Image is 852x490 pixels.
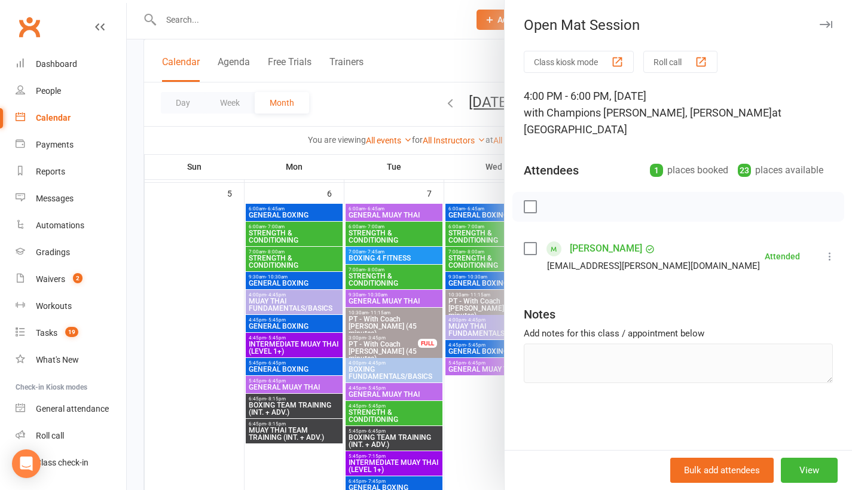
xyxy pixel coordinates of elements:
a: General attendance kiosk mode [16,396,126,422]
div: Waivers [36,274,65,284]
a: What's New [16,347,126,373]
a: Dashboard [16,51,126,78]
div: Tasks [36,328,57,338]
div: Roll call [36,431,64,440]
button: Class kiosk mode [524,51,634,73]
button: View [781,458,838,483]
div: Calendar [36,113,71,122]
div: 4:00 PM - 6:00 PM, [DATE] [524,88,833,138]
span: 2 [73,273,83,283]
div: General attendance [36,404,109,414]
a: Waivers 2 [16,266,126,293]
div: Reports [36,167,65,176]
div: Messages [36,194,74,203]
div: Open Mat Session [505,17,852,33]
a: Roll call [16,422,126,449]
span: with Champions [PERSON_NAME], [PERSON_NAME] [524,106,772,119]
div: Notes [524,306,555,323]
a: Reports [16,158,126,185]
div: Payments [36,140,74,149]
a: Workouts [16,293,126,320]
a: Class kiosk mode [16,449,126,476]
a: Tasks 19 [16,320,126,347]
div: 1 [650,164,663,177]
span: 19 [65,327,78,337]
div: Attended [765,252,800,261]
a: Automations [16,212,126,239]
div: Class check-in [36,458,88,467]
div: What's New [36,355,79,365]
div: Open Intercom Messenger [12,449,41,478]
div: places booked [650,162,728,179]
a: Calendar [16,105,126,131]
a: People [16,78,126,105]
div: Add notes for this class / appointment below [524,326,833,341]
div: People [36,86,61,96]
div: Workouts [36,301,72,311]
button: Roll call [643,51,717,73]
div: places available [738,162,823,179]
div: 23 [738,164,751,177]
button: Bulk add attendees [670,458,774,483]
a: Messages [16,185,126,212]
a: [PERSON_NAME] [570,239,642,258]
div: Gradings [36,247,70,257]
a: Gradings [16,239,126,266]
div: Automations [36,220,84,230]
div: Dashboard [36,59,77,69]
div: [EMAIL_ADDRESS][PERSON_NAME][DOMAIN_NAME] [547,258,760,274]
a: Clubworx [14,12,44,42]
a: Payments [16,131,126,158]
div: Attendees [524,162,579,179]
